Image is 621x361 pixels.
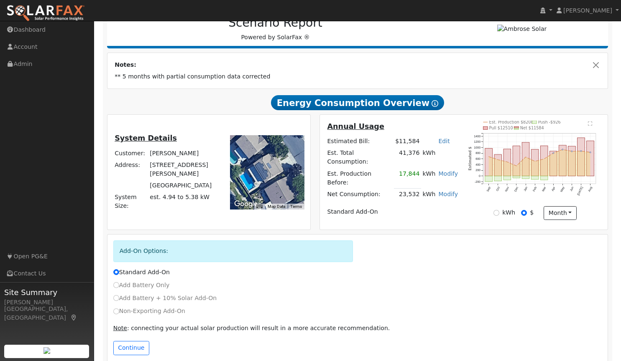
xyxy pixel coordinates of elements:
[506,162,508,163] circle: onclick=""
[113,295,119,301] input: Add Battery + 10% Solar Add-On
[113,71,602,83] td: ** 5 months with partial consumption data corrected
[113,192,148,212] td: System Size:
[113,341,149,355] button: Continue
[438,138,450,144] a: Edit
[521,210,527,216] input: $
[551,186,556,192] text: Apr
[503,149,511,177] rect: onclick=""
[475,180,480,184] text: -200
[580,151,582,152] circle: onclick=""
[588,187,593,193] text: Aug
[4,305,89,322] div: [GEOGRAPHIC_DATA], [GEOGRAPHIC_DATA]
[474,141,480,144] text: 1200
[113,240,353,262] div: Add-On Options:
[394,136,421,147] td: $11,584
[468,147,472,171] text: Estimated $
[113,268,170,277] label: Standard Add-On
[494,176,502,181] rect: onclick=""
[394,147,421,168] td: 41,376
[326,188,394,200] td: Net Consumption:
[148,192,221,212] td: System Size
[523,187,528,192] text: Jan
[513,176,520,178] rect: onclick=""
[70,314,78,321] a: Map
[540,176,548,180] rect: onclick=""
[504,186,510,192] text: Nov
[497,25,547,33] img: Ambrose Solar
[326,168,394,188] td: Est. Production Before:
[115,134,177,142] u: System Details
[485,149,493,177] rect: onclick=""
[475,158,480,161] text: 600
[562,149,563,150] circle: onclick=""
[6,5,85,22] img: SolarFax
[497,159,498,161] circle: onclick=""
[578,138,585,177] rect: onclick=""
[475,152,480,155] text: 800
[421,168,437,188] td: kWh
[563,7,612,14] span: [PERSON_NAME]
[113,325,390,331] span: : connecting your actual solar production will result in a more accurate recommendation.
[113,308,119,314] input: Non-Exporting Add-On
[531,149,539,176] rect: onclick=""
[326,136,394,147] td: Estimated Bill:
[232,199,260,210] a: Open this area in Google Maps (opens a new window)
[113,269,119,275] input: Standard Add-On
[553,153,554,154] circle: onclick=""
[475,169,480,172] text: 200
[256,204,262,210] button: Keyboard shortcuts
[540,146,548,177] rect: onclick=""
[532,187,537,193] text: Feb
[503,176,511,180] rect: onclick=""
[560,186,565,193] text: May
[550,151,557,177] rect: onclick=""
[4,287,89,298] span: Site Summary
[530,208,534,217] label: $
[571,151,572,152] circle: onclick=""
[516,166,517,167] circle: onclick=""
[494,155,502,177] rect: onclick=""
[111,16,440,42] div: Powered by SolarFax ®
[544,206,577,220] button: month
[489,126,513,131] text: Pull $12510
[493,210,499,216] input: kWh
[113,325,127,331] u: Note
[520,126,544,131] text: Net $11584
[474,135,480,138] text: 1400
[513,146,520,176] rect: onclick=""
[394,168,421,188] td: 17,844
[587,141,594,176] rect: onclick=""
[531,176,539,179] rect: onclick=""
[542,186,547,192] text: Mar
[559,146,567,177] rect: onclick=""
[4,298,89,307] div: [PERSON_NAME]
[115,61,136,68] strong: Notes:
[326,206,460,218] td: Standard Add-On
[326,147,394,168] td: Est. Total Consumption:
[479,175,480,178] text: 0
[577,187,584,197] text: [DATE]
[475,163,480,167] text: 400
[570,187,575,192] text: Jun
[113,307,185,316] label: Non-Exporting Add-On
[115,16,435,30] h2: Scenario Report
[271,95,444,110] span: Energy Consumption Overview
[474,146,480,149] text: 1000
[43,347,50,354] img: retrieve
[525,157,526,158] circle: onclick=""
[290,204,302,209] a: Terms (opens in new tab)
[268,204,285,210] button: Map Data
[496,187,501,192] text: Oct
[113,147,148,159] td: Customer:
[150,194,210,200] span: est. 4.94 to 5.38 kW
[485,176,493,182] rect: onclick=""
[148,179,221,191] td: [GEOGRAPHIC_DATA]
[489,120,533,125] text: Est. Production $8208
[588,121,592,126] text: 
[421,147,460,168] td: kWh
[327,122,384,131] u: Annual Usage
[568,146,576,177] rect: onclick=""
[590,152,591,153] circle: onclick=""
[522,176,529,179] rect: onclick=""
[544,159,545,160] circle: onclick=""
